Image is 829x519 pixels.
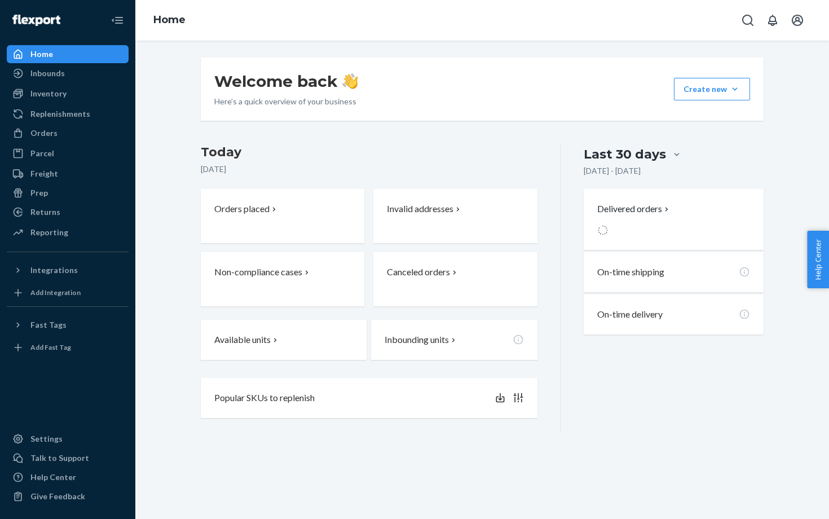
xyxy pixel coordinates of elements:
div: Prep [30,187,48,199]
button: Open notifications [761,9,784,32]
div: Home [30,49,53,60]
p: [DATE] [201,164,537,175]
div: Integrations [30,265,78,276]
div: Talk to Support [30,452,89,464]
a: Help Center [7,468,129,486]
button: Non-compliance cases [201,252,364,306]
a: Home [7,45,129,63]
button: Give Feedback [7,487,129,505]
a: Orders [7,124,129,142]
div: Returns [30,206,60,218]
p: Canceled orders [387,266,450,279]
button: Close Navigation [106,9,129,32]
button: Inbounding units [371,320,537,360]
p: Available units [214,333,271,346]
a: Add Integration [7,284,129,302]
button: Available units [201,320,367,360]
a: Home [153,14,186,26]
button: Talk to Support [7,449,129,467]
div: Help Center [30,472,76,483]
img: Flexport logo [12,15,60,26]
a: Prep [7,184,129,202]
button: Open account menu [786,9,809,32]
div: Freight [30,168,58,179]
div: Inbounds [30,68,65,79]
div: Inventory [30,88,67,99]
a: Reporting [7,223,129,241]
div: Replenishments [30,108,90,120]
h1: Welcome back [214,71,358,91]
a: Parcel [7,144,129,162]
div: Fast Tags [30,319,67,331]
a: Inbounds [7,64,129,82]
img: hand-wave emoji [342,73,358,89]
p: Non-compliance cases [214,266,302,279]
div: Give Feedback [30,491,85,502]
p: Popular SKUs to replenish [214,392,315,404]
a: Replenishments [7,105,129,123]
p: On-time delivery [597,308,663,321]
p: On-time shipping [597,266,664,279]
a: Settings [7,430,129,448]
button: Delivered orders [597,203,671,215]
button: Open Search Box [737,9,759,32]
div: Parcel [30,148,54,159]
div: Add Integration [30,288,81,297]
p: Here’s a quick overview of your business [214,96,358,107]
button: Canceled orders [373,252,537,306]
button: Orders placed [201,189,364,243]
button: Help Center [807,231,829,288]
div: Settings [30,433,63,445]
h3: Today [201,143,537,161]
a: Returns [7,203,129,221]
a: Inventory [7,85,129,103]
div: Add Fast Tag [30,342,71,352]
p: [DATE] - [DATE] [584,165,641,177]
button: Integrations [7,261,129,279]
button: Create new [674,78,750,100]
ol: breadcrumbs [144,4,195,37]
div: Reporting [30,227,68,238]
div: Last 30 days [584,146,666,163]
p: Invalid addresses [387,203,453,215]
button: Fast Tags [7,316,129,334]
a: Add Fast Tag [7,338,129,357]
p: Inbounding units [385,333,449,346]
button: Invalid addresses [373,189,537,243]
div: Orders [30,127,58,139]
p: Orders placed [214,203,270,215]
a: Freight [7,165,129,183]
